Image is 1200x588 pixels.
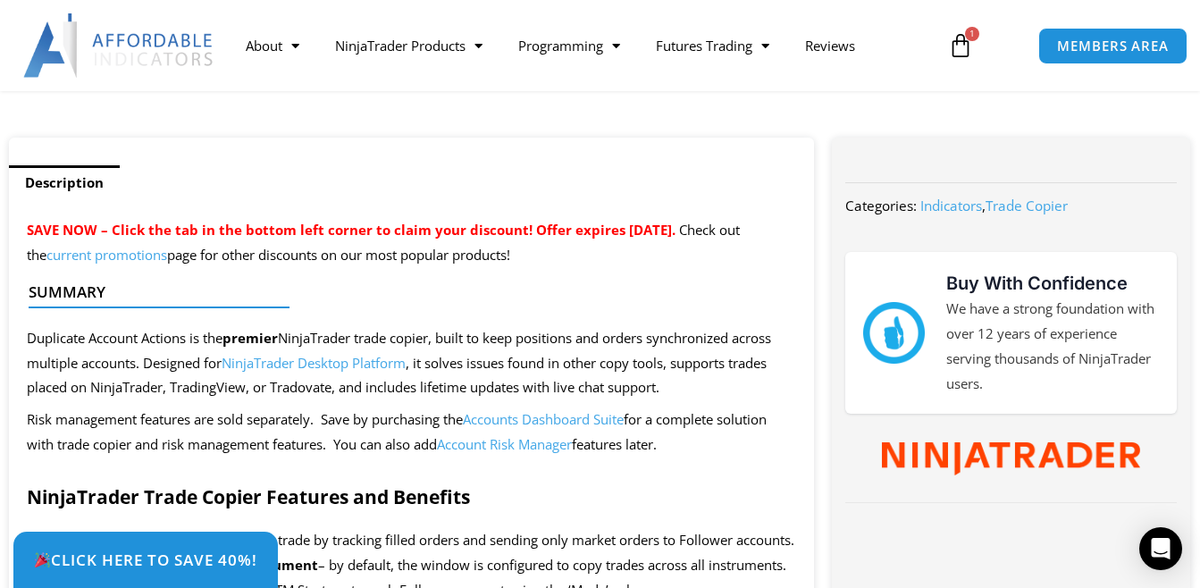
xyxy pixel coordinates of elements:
a: Indicators [920,197,982,214]
a: Accounts Dashboard Suite [463,410,624,428]
a: About [228,25,317,66]
a: MEMBERS AREA [1038,28,1187,64]
span: Duplicate Account Actions is the NinjaTrader trade copier, built to keep positions and orders syn... [27,329,771,397]
p: We have a strong foundation with over 12 years of experience serving thousands of NinjaTrader users. [946,297,1159,396]
img: NinjaTrader Wordmark color RGB | Affordable Indicators – NinjaTrader [882,442,1141,475]
a: Description [9,165,120,200]
span: 1 [965,27,979,41]
a: current promotions [46,246,167,264]
p: Check out the page for other discounts on our most popular products! [27,218,796,268]
span: SAVE NOW – Click the tab in the bottom left corner to claim your discount! Offer expires [DATE]. [27,221,676,239]
nav: Menu [228,25,936,66]
span: Click Here to save 40%! [34,552,257,567]
span: , [920,197,1068,214]
span: MEMBERS AREA [1057,39,1169,53]
strong: NinjaTrader Trade Copier Features and Benefits [27,484,470,509]
button: Buy with GPay [807,19,961,55]
a: Futures Trading [638,25,787,66]
h3: Buy With Confidence [946,270,1159,297]
img: LogoAI | Affordable Indicators – NinjaTrader [23,13,215,78]
img: 🎉 [35,552,50,567]
a: Programming [500,25,638,66]
span: Categories: [845,197,917,214]
a: NinjaTrader Products [317,25,500,66]
h4: Summary [29,283,780,301]
a: Account Risk Manager [437,435,572,453]
div: Open Intercom Messenger [1139,527,1182,570]
a: 🎉Click Here to save 40%! [13,532,278,588]
li: – simplify copy trade by tracking filled orders and sending only market orders to Follower accounts. [67,528,796,553]
a: Reviews [787,25,873,66]
p: Risk management features are sold separately. Save by purchasing the for a complete solution with... [27,407,796,458]
a: Trade Copier [986,197,1068,214]
a: NinjaTrader Desktop Platform [222,354,406,372]
strong: premier [222,329,278,347]
img: mark thumbs good 43913 | Affordable Indicators – NinjaTrader [863,302,925,364]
